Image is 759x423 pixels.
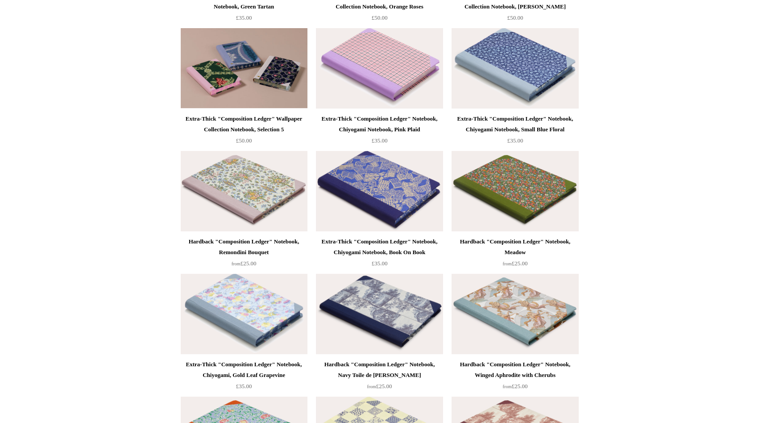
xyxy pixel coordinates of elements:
[316,151,443,231] img: Extra-Thick "Composition Ledger" Notebook, Chiyogami Notebook, Book On Book
[503,261,512,266] span: from
[316,113,443,150] a: Extra-Thick "Composition Ledger" Notebook, Chiyogami Notebook, Pink Plaid £35.00
[454,359,576,381] div: Hardback "Composition Ledger" Notebook, Winged Aphrodite with Cherubs
[452,274,578,354] img: Hardback "Composition Ledger" Notebook, Winged Aphrodite with Cherubs
[454,236,576,258] div: Hardback "Composition Ledger" Notebook, Meadow
[507,14,523,21] span: £50.00
[452,151,578,231] img: Hardback "Composition Ledger" Notebook, Meadow
[372,137,388,144] span: £35.00
[181,28,307,109] a: Extra-Thick "Composition Ledger" Wallpaper Collection Notebook, Selection 5 Extra-Thick "Composit...
[181,274,307,354] a: Extra-Thick "Composition Ledger" Notebook, Chiyogami, Gold Leaf Grapevine Extra-Thick "Compositio...
[183,236,305,258] div: Hardback "Composition Ledger" Notebook, Remondini Bouquet
[236,14,252,21] span: £35.00
[316,274,443,354] a: Hardback "Composition Ledger" Notebook, Navy Toile de Jouy Hardback "Composition Ledger" Notebook...
[236,137,252,144] span: £50.00
[232,260,257,267] span: £25.00
[181,28,307,109] img: Extra-Thick "Composition Ledger" Wallpaper Collection Notebook, Selection 5
[507,137,523,144] span: £35.00
[318,359,440,381] div: Hardback "Composition Ledger" Notebook, Navy Toile de [PERSON_NAME]
[316,28,443,109] a: Extra-Thick "Composition Ledger" Notebook, Chiyogami Notebook, Pink Plaid Extra-Thick "Compositio...
[503,260,528,267] span: £25.00
[316,274,443,354] img: Hardback "Composition Ledger" Notebook, Navy Toile de Jouy
[503,383,528,389] span: £25.00
[183,113,305,135] div: Extra-Thick "Composition Ledger" Wallpaper Collection Notebook, Selection 5
[367,383,392,389] span: £25.00
[454,113,576,135] div: Extra-Thick "Composition Ledger" Notebook, Chiyogami Notebook, Small Blue Floral
[372,260,388,267] span: £35.00
[452,359,578,396] a: Hardback "Composition Ledger" Notebook, Winged Aphrodite with Cherubs from£25.00
[452,236,578,273] a: Hardback "Composition Ledger" Notebook, Meadow from£25.00
[452,28,578,109] img: Extra-Thick "Composition Ledger" Notebook, Chiyogami Notebook, Small Blue Floral
[316,236,443,273] a: Extra-Thick "Composition Ledger" Notebook, Chiyogami Notebook, Book On Book £35.00
[181,151,307,231] img: Hardback "Composition Ledger" Notebook, Remondini Bouquet
[181,359,307,396] a: Extra-Thick "Composition Ledger" Notebook, Chiyogami, Gold Leaf Grapevine £35.00
[181,274,307,354] img: Extra-Thick "Composition Ledger" Notebook, Chiyogami, Gold Leaf Grapevine
[318,113,440,135] div: Extra-Thick "Composition Ledger" Notebook, Chiyogami Notebook, Pink Plaid
[503,384,512,389] span: from
[183,359,305,381] div: Extra-Thick "Composition Ledger" Notebook, Chiyogami, Gold Leaf Grapevine
[452,151,578,231] a: Hardback "Composition Ledger" Notebook, Meadow Hardback "Composition Ledger" Notebook, Meadow
[372,14,388,21] span: £50.00
[316,151,443,231] a: Extra-Thick "Composition Ledger" Notebook, Chiyogami Notebook, Book On Book Extra-Thick "Composit...
[318,236,440,258] div: Extra-Thick "Composition Ledger" Notebook, Chiyogami Notebook, Book On Book
[452,28,578,109] a: Extra-Thick "Composition Ledger" Notebook, Chiyogami Notebook, Small Blue Floral Extra-Thick "Com...
[316,359,443,396] a: Hardback "Composition Ledger" Notebook, Navy Toile de [PERSON_NAME] from£25.00
[236,383,252,389] span: £35.00
[452,113,578,150] a: Extra-Thick "Composition Ledger" Notebook, Chiyogami Notebook, Small Blue Floral £35.00
[181,151,307,231] a: Hardback "Composition Ledger" Notebook, Remondini Bouquet Hardback "Composition Ledger" Notebook,...
[452,274,578,354] a: Hardback "Composition Ledger" Notebook, Winged Aphrodite with Cherubs Hardback "Composition Ledge...
[181,236,307,273] a: Hardback "Composition Ledger" Notebook, Remondini Bouquet from£25.00
[181,113,307,150] a: Extra-Thick "Composition Ledger" Wallpaper Collection Notebook, Selection 5 £50.00
[316,28,443,109] img: Extra-Thick "Composition Ledger" Notebook, Chiyogami Notebook, Pink Plaid
[367,384,376,389] span: from
[232,261,241,266] span: from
